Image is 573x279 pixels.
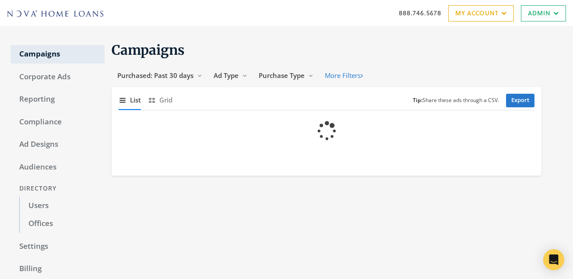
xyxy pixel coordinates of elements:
[117,71,193,80] span: Purchased: Past 30 days
[119,91,141,109] button: List
[11,68,105,86] a: Corporate Ads
[11,180,105,197] div: Directory
[112,67,208,84] button: Purchased: Past 30 days
[11,260,105,278] a: Billing
[11,135,105,154] a: Ad Designs
[521,5,566,21] a: Admin
[448,5,514,21] a: My Account
[130,95,141,105] span: List
[11,237,105,256] a: Settings
[399,8,441,18] a: 888.746.5678
[413,96,422,104] b: Tip:
[148,91,172,109] button: Grid
[506,94,534,107] a: Export
[11,113,105,131] a: Compliance
[11,90,105,109] a: Reporting
[19,215,105,233] a: Offices
[208,67,253,84] button: Ad Type
[19,197,105,215] a: Users
[413,96,499,105] small: Share these ads through a CSV.
[7,11,103,17] img: Adwerx
[11,158,105,177] a: Audiences
[112,42,185,58] span: Campaigns
[319,67,369,84] button: More Filters
[159,95,172,105] span: Grid
[259,71,305,80] span: Purchase Type
[214,71,239,80] span: Ad Type
[253,67,319,84] button: Purchase Type
[543,249,564,270] div: Open Intercom Messenger
[11,45,105,64] a: Campaigns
